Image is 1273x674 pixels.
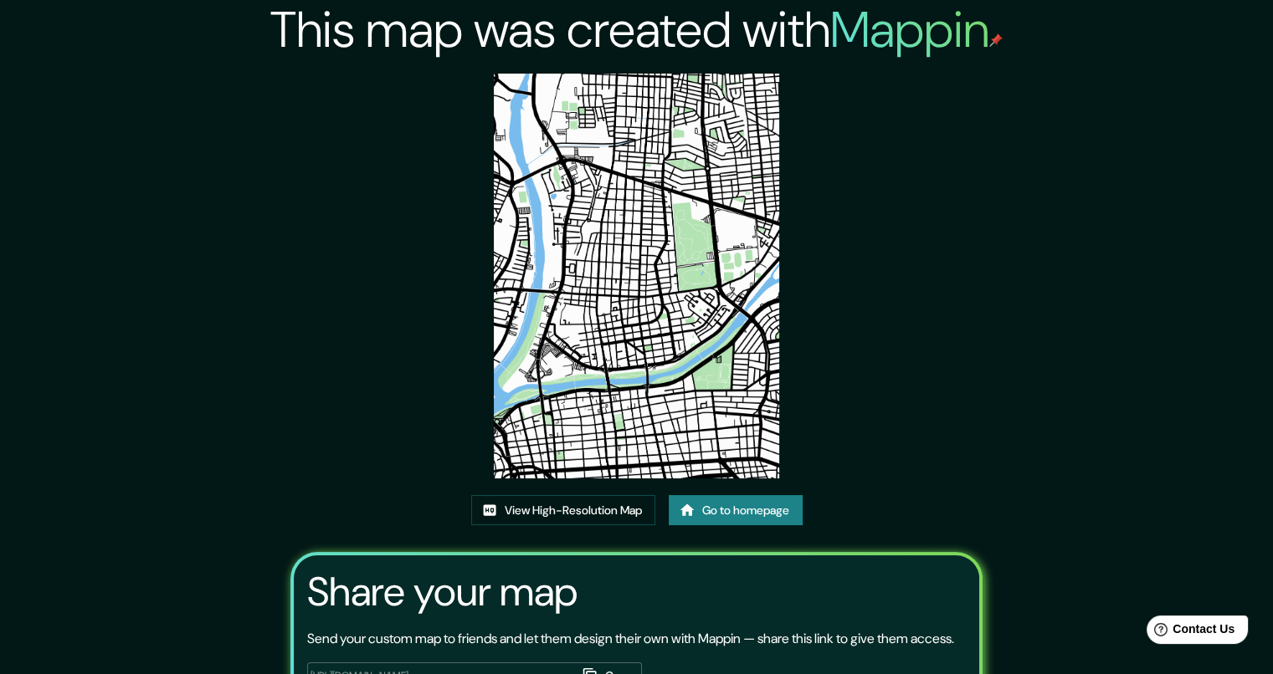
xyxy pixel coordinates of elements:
a: View High-Resolution Map [471,495,655,526]
img: mappin-pin [989,33,1003,47]
p: Send your custom map to friends and let them design their own with Mappin — share this link to gi... [307,629,954,649]
iframe: Help widget launcher [1124,609,1255,656]
h3: Share your map [307,569,577,615]
img: created-map [494,74,780,478]
a: Go to homepage [669,495,803,526]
